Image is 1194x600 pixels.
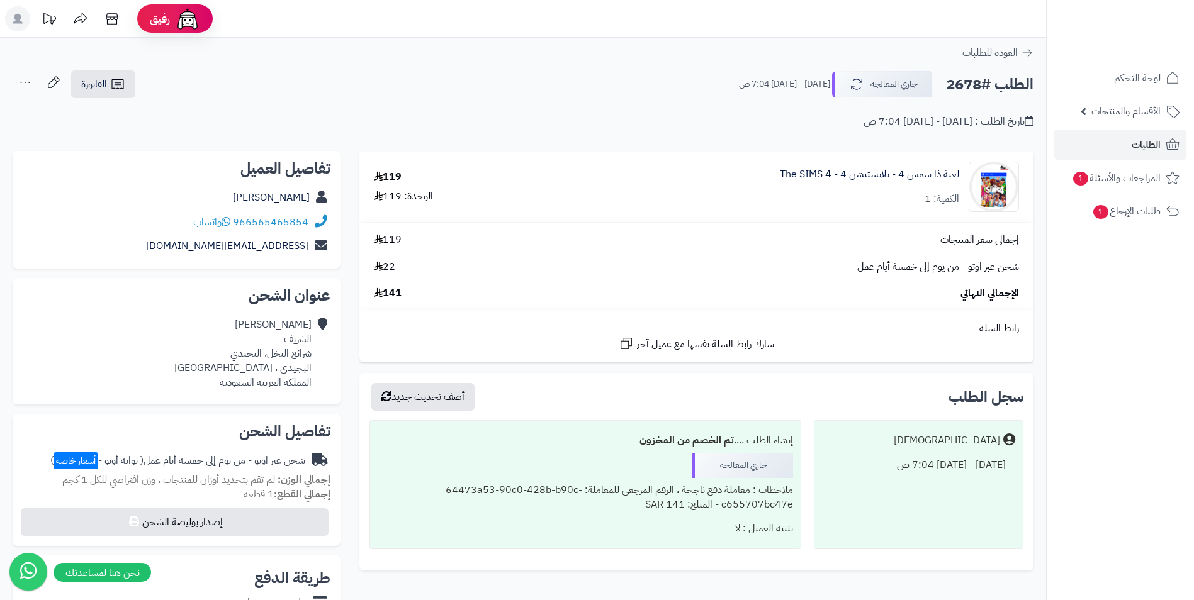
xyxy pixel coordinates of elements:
strong: إجمالي القطع: [274,487,330,502]
a: طلبات الإرجاع1 [1054,196,1186,226]
a: تحديثات المنصة [33,6,65,35]
button: أضف تحديث جديد [371,383,475,411]
div: [PERSON_NAME] الشريف ‏شرائع النخل، ‏البجيدي البجيدي ، [GEOGRAPHIC_DATA] المملكة العربية السعودية [174,318,312,389]
h3: سجل الطلب [949,389,1023,404]
div: ملاحظات : معاملة دفع ناجحة ، الرقم المرجعي للمعاملة: 64473a53-90c0-428b-b90c-c655707bc47e - المبل... [378,478,793,517]
b: تم الخصم من المخزون [639,433,734,448]
div: [DEMOGRAPHIC_DATA] [894,433,1000,448]
strong: إجمالي الوزن: [278,472,330,487]
span: الفاتورة [81,77,107,92]
div: الوحدة: 119 [374,189,433,204]
span: لم تقم بتحديد أوزان للمنتجات ، وزن افتراضي للكل 1 كجم [62,472,275,487]
div: إنشاء الطلب .... [378,428,793,453]
h2: عنوان الشحن [23,288,330,303]
span: 1 [1093,205,1109,219]
span: 22 [374,260,395,274]
small: [DATE] - [DATE] 7:04 ص [739,78,830,91]
a: واتساب [193,214,230,230]
div: تنبيه العميل : لا [378,516,793,541]
div: شحن عبر اوتو - من يوم إلى خمسة أيام عمل [50,453,305,468]
a: الطلبات [1054,130,1186,160]
span: العودة للطلبات [962,45,1018,60]
span: طلبات الإرجاع [1092,203,1161,220]
span: 119 [374,233,402,247]
span: ( بوابة أوتو - ) [50,453,144,468]
div: الكمية: 1 [925,192,959,206]
span: أسعار خاصة [54,452,98,469]
h2: الطلب #2678 [946,72,1033,97]
span: لوحة التحكم [1114,69,1161,87]
div: رابط السلة [364,321,1028,336]
span: الإجمالي النهائي [960,286,1019,301]
span: 1 [1073,172,1089,186]
span: المراجعات والأسئلة [1072,169,1161,187]
button: إصدار بوليصة الشحن [21,508,329,536]
a: الفاتورة [71,70,135,98]
a: شارك رابط السلة نفسها مع عميل آخر [619,336,774,352]
span: الأقسام والمنتجات [1091,103,1161,120]
span: رفيق [150,11,170,26]
h2: تفاصيل الشحن [23,424,330,439]
span: شارك رابط السلة نفسها مع عميل آخر [637,337,774,352]
img: the%20sims%204-90x90.png [969,162,1018,212]
span: 141 [374,286,402,301]
h2: تفاصيل العميل [23,161,330,176]
div: جاري المعالجه [692,453,793,478]
a: لعبة ذا سمس 4 - بلايستيشن 4 - The SIMS 4 [780,167,959,182]
img: logo-2.png [1108,29,1182,55]
button: جاري المعالجه [832,71,933,97]
a: [PERSON_NAME] [233,190,310,205]
div: 119 [374,170,402,184]
img: ai-face.png [175,6,200,31]
small: 1 قطعة [244,487,330,502]
h2: طريقة الدفع [254,570,330,586]
span: شحن عبر اوتو - من يوم إلى خمسة أيام عمل [857,260,1019,274]
a: العودة للطلبات [962,45,1033,60]
a: المراجعات والأسئلة1 [1054,163,1186,193]
div: [DATE] - [DATE] 7:04 ص [822,453,1015,477]
a: 966565465854 [233,214,308,230]
a: [EMAIL_ADDRESS][DOMAIN_NAME] [146,238,308,253]
span: إجمالي سعر المنتجات [940,233,1019,247]
a: لوحة التحكم [1054,63,1186,93]
span: الطلبات [1132,136,1161,153]
div: تاريخ الطلب : [DATE] - [DATE] 7:04 ص [864,114,1033,129]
